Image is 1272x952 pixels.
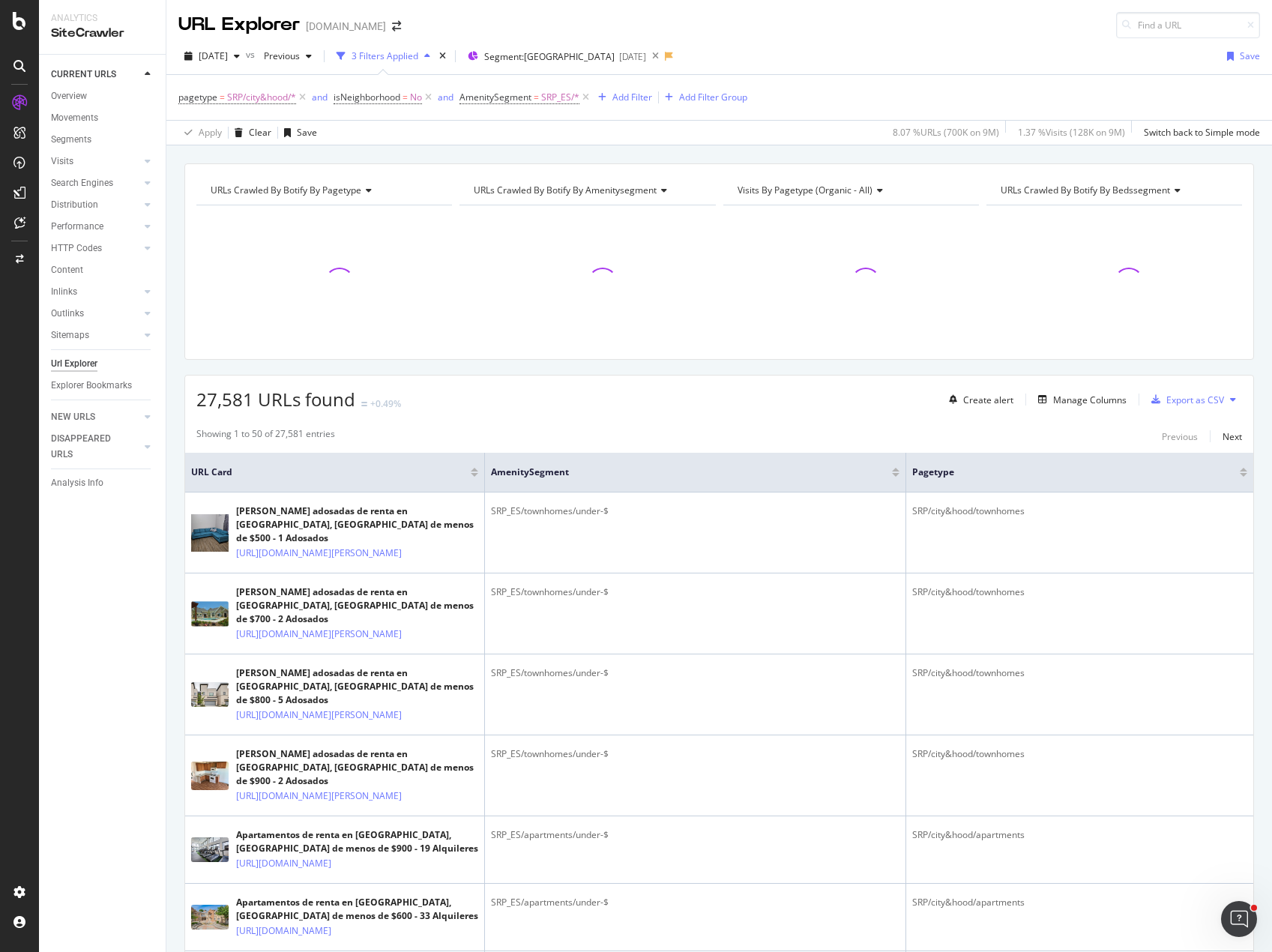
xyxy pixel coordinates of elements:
[51,306,84,322] div: Outlinks
[51,110,98,126] div: Movements
[236,747,478,788] div: [PERSON_NAME] adosadas de renta en [GEOGRAPHIC_DATA], [GEOGRAPHIC_DATA] de menos de $900 - 2 Ados...
[1223,427,1242,445] button: Next
[51,197,98,213] div: Distribution
[191,762,229,790] img: main image
[1162,427,1198,445] button: Previous
[178,44,246,68] button: [DATE]
[191,507,229,558] img: main image
[178,12,300,37] div: URL Explorer
[659,88,747,106] button: Add Filter Group
[51,67,140,82] a: CURRENT URLS
[1144,126,1260,139] div: Switch back to Simple mode
[51,284,77,300] div: Inlinks
[491,585,899,599] div: SRP_ES/townhomes/under-$
[51,356,155,372] a: Url Explorer
[352,49,418,62] div: 3 Filters Applied
[619,50,646,63] div: [DATE]
[943,388,1013,412] button: Create alert
[410,87,422,108] span: No
[436,49,449,64] div: times
[51,306,140,322] a: Outlinks
[1221,44,1260,68] button: Save
[51,475,155,491] a: Analysis Info
[735,178,965,202] h4: Visits by pagetype
[51,431,127,463] div: DISAPPEARED URLS
[51,328,89,343] div: Sitemaps
[484,50,615,63] span: Segment: [GEOGRAPHIC_DATA]
[229,121,271,145] button: Clear
[392,21,401,31] div: arrow-right-arrow-left
[51,356,97,372] div: Url Explorer
[592,88,652,106] button: Add Filter
[912,466,1217,479] span: pagetype
[236,504,478,545] div: [PERSON_NAME] adosadas de renta en [GEOGRAPHIC_DATA], [GEOGRAPHIC_DATA] de menos de $500 - 1 Ados...
[459,91,531,103] span: AmenitySegment
[1053,394,1127,406] div: Manage Columns
[51,378,155,394] a: Explorer Bookmarks
[541,87,579,108] span: SRP_ES/*
[51,409,140,425] a: NEW URLS
[361,402,367,406] img: Equal
[438,91,453,103] div: and
[178,121,222,145] button: Apply
[912,666,1247,680] div: SRP/city&hood/townhomes
[474,184,657,196] span: URLs Crawled By Botify By amenitysegment
[1166,394,1224,406] div: Export as CSV
[306,19,386,34] div: [DOMAIN_NAME]
[199,126,222,139] div: Apply
[191,837,229,862] img: main image
[191,466,467,479] span: URL Card
[893,126,999,139] div: 8.07 % URLs ( 700K on 9M )
[331,44,436,68] button: 3 Filters Applied
[51,431,140,463] a: DISAPPEARED URLS
[679,91,747,103] div: Add Filter Group
[51,154,73,169] div: Visits
[1223,430,1242,443] div: Next
[51,197,140,213] a: Distribution
[227,87,296,108] span: SRP/city&hood/*
[208,178,438,202] h4: URLs Crawled By Botify By pagetype
[491,896,899,909] div: SRP_ES/apartments/under-$
[51,262,155,278] a: Content
[491,747,899,761] div: SRP_ES/townhomes/under-$
[1240,49,1260,62] div: Save
[191,682,229,707] img: main image
[51,25,154,42] div: SiteCrawler
[51,175,113,191] div: Search Engines
[51,110,155,126] a: Movements
[191,905,229,930] img: main image
[312,91,328,103] div: and
[236,627,402,642] a: [URL][DOMAIN_NAME][PERSON_NAME]
[912,828,1247,842] div: SRP/city&hood/apartments
[51,262,83,278] div: Content
[236,666,478,707] div: [PERSON_NAME] adosadas de renta en [GEOGRAPHIC_DATA], [GEOGRAPHIC_DATA] de menos de $800 - 5 Ados...
[51,475,103,491] div: Analysis Info
[51,219,103,235] div: Performance
[51,132,91,148] div: Segments
[912,585,1247,599] div: SRP/city&hood/townhomes
[196,387,355,412] span: 27,581 URLs found
[1032,391,1127,409] button: Manage Columns
[51,88,87,104] div: Overview
[491,666,899,680] div: SRP_ES/townhomes/under-$
[51,154,140,169] a: Visits
[51,132,155,148] a: Segments
[51,219,140,235] a: Performance
[236,924,331,939] a: [URL][DOMAIN_NAME]
[1138,121,1260,145] button: Switch back to Simple mode
[51,284,140,300] a: Inlinks
[963,394,1013,406] div: Create alert
[912,504,1247,518] div: SRP/city&hood/townhomes
[403,91,408,103] span: =
[51,88,155,104] a: Overview
[534,91,539,103] span: =
[1221,901,1257,937] iframe: Intercom live chat
[220,91,225,103] span: =
[998,178,1229,202] h4: URLs Crawled By Botify By bedssegment
[51,67,116,82] div: CURRENT URLS
[236,585,478,626] div: [PERSON_NAME] adosadas de renta en [GEOGRAPHIC_DATA], [GEOGRAPHIC_DATA] de menos de $700 - 2 Ados...
[211,184,361,196] span: URLs Crawled By Botify By pagetype
[912,747,1247,761] div: SRP/city&hood/townhomes
[1145,388,1224,412] button: Export as CSV
[1001,184,1170,196] span: URLs Crawled By Botify By bedssegment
